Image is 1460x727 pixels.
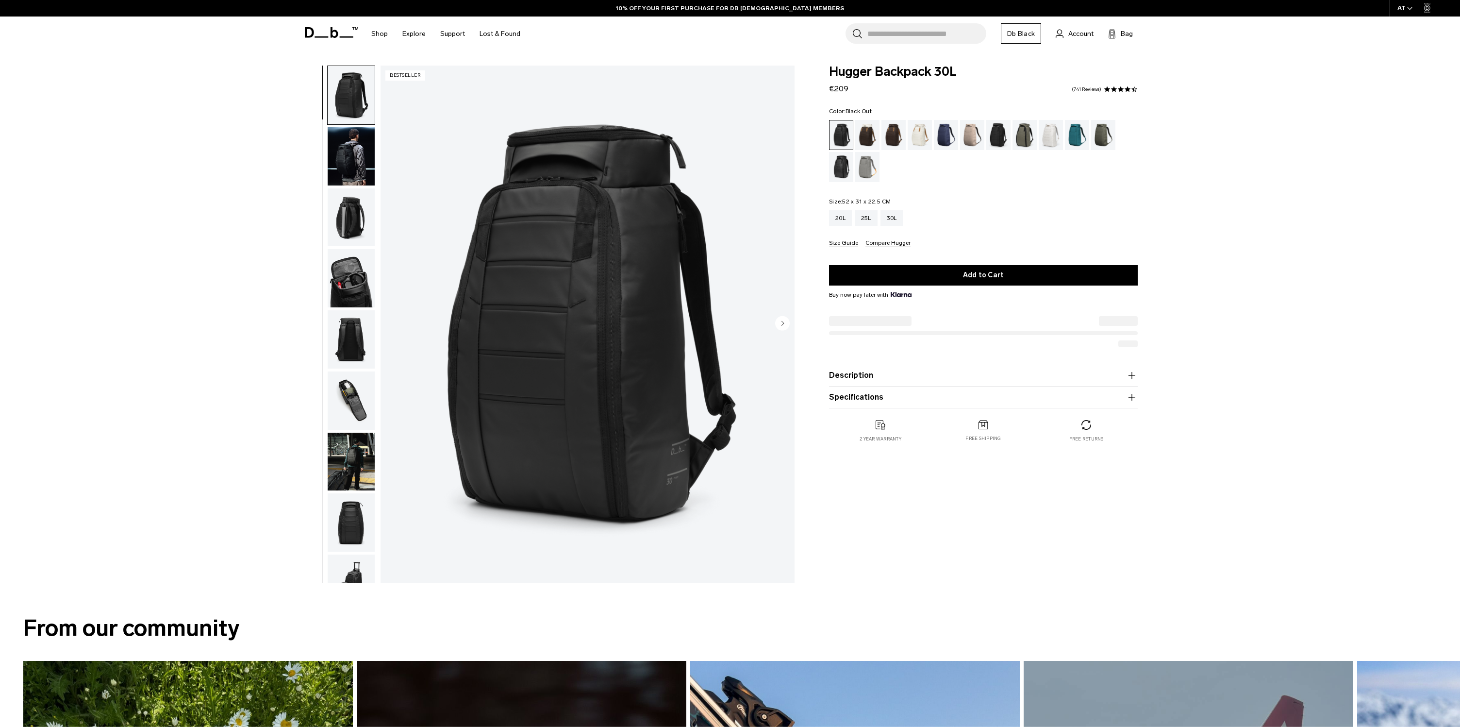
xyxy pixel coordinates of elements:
a: Charcoal Grey [986,120,1011,150]
img: Hugger Backpack 30L Black Out [328,127,375,186]
button: Hugger Backpack 30L Black Out [327,493,375,552]
button: Hugger Backpack 30L Black Out [327,66,375,125]
button: Hugger Backpack 30L Black Out [327,371,375,430]
img: Hugger Backpack 30L Black Out [328,249,375,307]
a: Fogbow Beige [960,120,984,150]
a: Oatmilk [908,120,932,150]
button: Hugger Backpack 30L Black Out [327,188,375,247]
img: Hugger Backpack 30L Black Out [328,372,375,430]
a: Midnight Teal [1065,120,1089,150]
a: 10% OFF YOUR FIRST PURCHASE FOR DB [DEMOGRAPHIC_DATA] MEMBERS [616,4,844,13]
button: Hugger Backpack 30L Black Out [327,127,375,186]
legend: Size: [829,199,891,204]
p: Free shipping [965,435,1001,442]
a: Support [440,17,465,51]
img: Hugger Backpack 30L Black Out [328,433,375,491]
span: Black Out [846,108,872,115]
img: Hugger Backpack 30L Black Out [381,66,795,583]
a: Blue Hour [934,120,958,150]
a: Shop [371,17,388,51]
a: Lost & Found [480,17,520,51]
span: Account [1068,29,1094,39]
a: Sand Grey [855,152,879,182]
img: {"height" => 20, "alt" => "Klarna"} [891,292,912,297]
a: Cappuccino [855,120,879,150]
a: Reflective Black [829,152,853,182]
img: Hugger Backpack 30L Black Out [328,66,375,124]
span: Hugger Backpack 30L [829,66,1138,78]
p: 2 year warranty [860,436,901,442]
a: Espresso [881,120,906,150]
a: Moss Green [1091,120,1115,150]
img: Hugger Backpack 30L Black Out [328,188,375,247]
a: Clean Slate [1039,120,1063,150]
span: 52 x 31 x 22.5 CM [842,198,891,205]
img: Hugger Backpack 30L Black Out [328,493,375,552]
img: Hugger Backpack 30L Black Out [328,310,375,369]
a: 741 reviews [1072,87,1101,92]
button: Hugger Backpack 30L Black Out [327,249,375,308]
button: Bag [1108,28,1133,39]
p: Bestseller [385,70,425,81]
button: Description [829,370,1138,381]
button: Add to Cart [829,265,1138,286]
p: Free returns [1069,436,1104,442]
legend: Color: [829,108,872,114]
button: Specifications [829,391,1138,403]
a: Explore [402,17,426,51]
span: Buy now pay later with [829,290,912,299]
a: 25L [855,210,878,226]
h2: From our community [23,611,1437,645]
a: 20L [829,210,852,226]
span: Bag [1121,29,1133,39]
button: Hugger Backpack 30L Black Out [327,310,375,369]
a: Forest Green [1012,120,1037,150]
button: Next slide [775,316,790,332]
button: Compare Hugger [865,240,911,247]
button: Hugger Backpack 30L Black Out [327,554,375,613]
nav: Main Navigation [364,17,528,51]
button: Size Guide [829,240,858,247]
img: Hugger Backpack 30L Black Out [328,555,375,613]
li: 1 / 11 [381,66,795,583]
a: Black Out [829,120,853,150]
a: 30L [880,210,903,226]
a: Db Black [1001,23,1041,44]
button: Hugger Backpack 30L Black Out [327,432,375,491]
span: €209 [829,84,848,93]
a: Account [1056,28,1094,39]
